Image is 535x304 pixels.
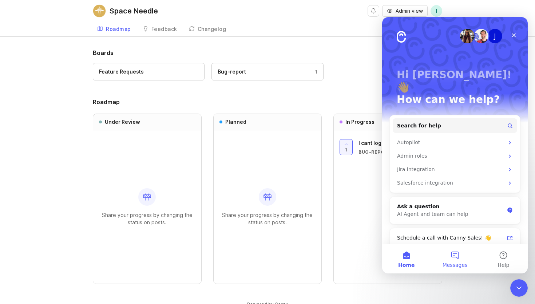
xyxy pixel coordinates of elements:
[431,5,442,17] button: I
[198,27,226,32] div: Changelog
[93,4,106,17] img: Space Needle logo
[225,118,246,126] h3: Planned
[138,22,182,37] a: Feedback
[93,22,135,37] a: Roadmap
[358,139,436,155] a: I cant login to box officeBug-report
[382,17,528,273] iframe: Intercom live chat
[93,98,120,106] h2: Roadmap
[99,212,195,226] p: Share your progress by changing the status on posts.
[106,27,131,32] div: Roadmap
[110,7,158,15] div: Space Needle
[93,63,205,80] a: Feature Requests
[436,7,437,15] span: I
[368,5,379,17] button: Notifications
[510,279,528,297] iframe: Intercom live chat
[93,48,442,57] h1: Boards
[151,27,177,32] div: Feedback
[218,68,246,76] div: Bug-report
[345,118,374,126] h3: In Progress
[396,7,423,15] span: Admin view
[105,118,140,126] h3: Under Review
[345,147,347,153] span: 1
[311,69,317,75] div: 1
[211,63,323,80] a: Bug-report1
[99,68,144,76] div: Feature Requests
[340,139,353,155] button: 1
[358,140,419,146] span: I cant login to box office
[382,5,428,17] button: Admin view
[219,212,316,226] p: Share your progress by changing the status on posts.
[358,149,436,155] div: Bug-report
[185,22,231,37] a: Changelog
